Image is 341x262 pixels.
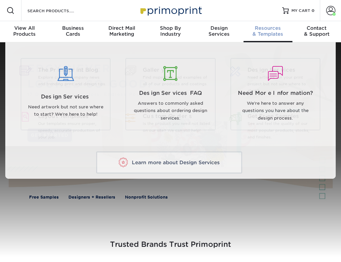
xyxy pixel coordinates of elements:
[49,21,97,42] a: BusinessCards
[244,21,292,42] a: Resources& Templates
[146,21,195,42] a: Shop ByIndustry
[38,66,107,74] span: The Primoprint Blog
[291,8,310,14] span: MY CART
[244,25,292,31] span: Resources
[18,104,113,151] a: Layout Templates Our templates ensure proper, speedy, accurate production of your job.
[123,104,218,144] a: Custom Orders Is the product you need not listed on our site? We can still help!
[143,66,212,74] span: Gallery
[143,112,212,120] span: Custom Orders
[97,25,146,37] div: Marketing
[143,120,212,133] p: Is the product you need not listed on our site? We can still help!
[292,21,341,42] a: Contact& Support
[247,112,317,120] span: Get Free Samples
[244,25,292,37] div: & Templates
[18,58,113,98] a: The Primoprint Blog Explore current company news and trending print and design tips.
[38,112,107,120] span: Layout Templates
[146,25,195,37] div: Industry
[247,66,317,74] span: Design Services
[146,25,195,31] span: Shop By
[97,25,146,31] span: Direct Mail
[228,58,323,104] a: Design Services Need artwork for your print project but not sure where to start?
[312,8,315,13] span: 0
[195,21,244,42] a: DesignServices
[292,25,341,31] span: Contact
[228,104,323,151] a: Get Free Samples See and feel the quality of our most popular products, stocks, and finishes.
[143,74,212,87] p: Find inspiration and examples of all of our products and coatings.
[38,74,107,87] p: Explore current company news and trending print and design tips.
[292,25,341,37] div: & Support
[247,120,317,140] p: See and feel the quality of our most popular products, stocks, and finishes.
[137,3,204,18] img: Primoprint
[195,25,244,37] div: Services
[49,25,97,31] span: Business
[247,74,317,94] p: Need artwork for your print project but not sure where to start?
[195,25,244,31] span: Design
[27,7,91,15] input: SEARCH PRODUCTS.....
[38,120,107,140] p: Our templates ensure proper, speedy, accurate production of your job.
[49,25,97,37] div: Cards
[123,58,218,98] a: Gallery Find inspiration and examples of all of our products and coatings.
[97,21,146,42] a: Direct MailMarketing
